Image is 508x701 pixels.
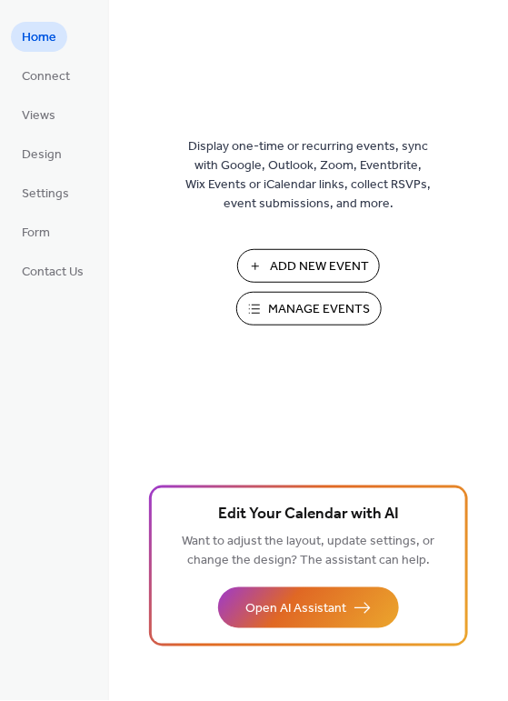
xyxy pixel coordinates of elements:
a: Settings [11,178,80,208]
span: Open AI Assistant [245,600,346,619]
a: Form [11,217,61,247]
span: Settings [22,185,69,205]
span: Contact Us [22,264,84,283]
span: Manage Events [269,301,371,320]
button: Add New Event [237,249,380,283]
span: Views [22,107,55,126]
button: Open AI Assistant [218,587,399,628]
span: Form [22,225,50,244]
span: Want to adjust the layout, update settings, or change the design? The assistant can help. [183,530,435,574]
a: Views [11,100,66,130]
a: Connect [11,61,81,91]
a: Contact Us [11,256,95,286]
span: Edit Your Calendar with AI [218,503,399,528]
span: Display one-time or recurring events, sync with Google, Outlook, Zoom, Eventbrite, Wix Events or ... [186,138,432,215]
span: Design [22,146,62,165]
span: Connect [22,68,70,87]
a: Design [11,139,73,169]
button: Manage Events [236,292,382,325]
span: Add New Event [270,258,369,277]
span: Home [22,29,56,48]
a: Home [11,22,67,52]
